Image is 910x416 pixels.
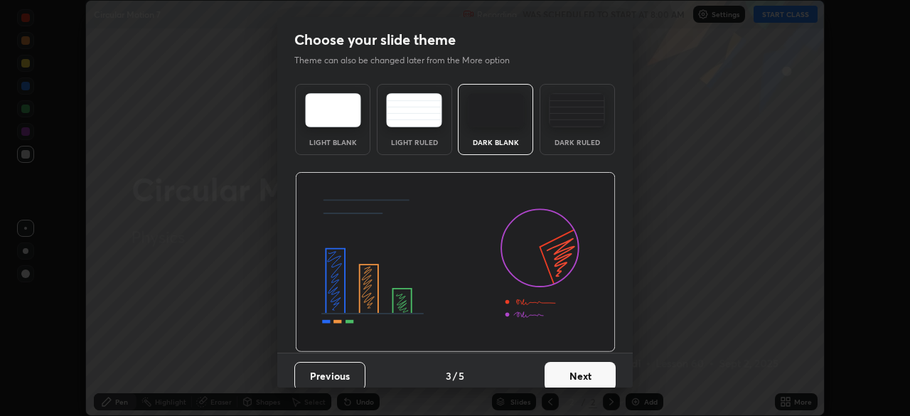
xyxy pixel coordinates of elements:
img: darkTheme.f0cc69e5.svg [468,93,524,127]
img: darkRuledTheme.de295e13.svg [549,93,605,127]
div: Dark Blank [467,139,524,146]
h4: 3 [446,368,451,383]
h2: Choose your slide theme [294,31,456,49]
img: lightRuledTheme.5fabf969.svg [386,93,442,127]
h4: / [453,368,457,383]
button: Previous [294,362,365,390]
button: Next [545,362,616,390]
div: Dark Ruled [549,139,606,146]
div: Light Blank [304,139,361,146]
p: Theme can also be changed later from the More option [294,54,525,67]
img: darkThemeBanner.d06ce4a2.svg [295,172,616,353]
div: Light Ruled [386,139,443,146]
h4: 5 [459,368,464,383]
img: lightTheme.e5ed3b09.svg [305,93,361,127]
